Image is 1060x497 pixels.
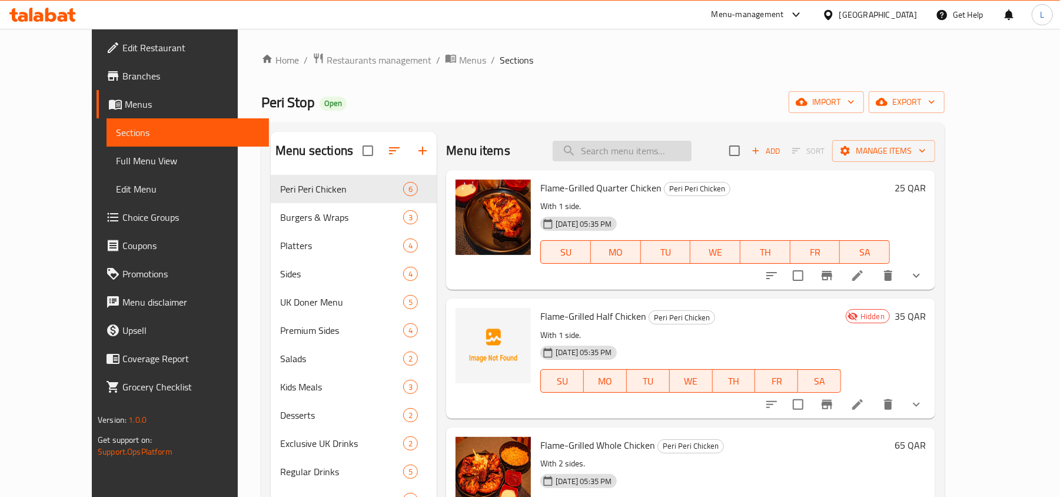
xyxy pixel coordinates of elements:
[280,465,403,479] span: Regular Drinks
[97,344,269,373] a: Coverage Report
[845,244,885,261] span: SA
[122,323,260,337] span: Upsell
[404,269,417,280] span: 4
[404,184,417,195] span: 6
[878,95,935,110] span: export
[712,8,784,22] div: Menu-management
[403,238,418,253] div: items
[280,267,403,281] span: Sides
[658,439,723,453] span: Peri Peri Chicken
[380,137,408,165] span: Sort sections
[261,52,945,68] nav: breadcrumb
[313,52,431,68] a: Restaurants management
[97,373,269,401] a: Grocery Checklist
[271,344,437,373] div: Salads2
[97,34,269,62] a: Edit Restaurant
[403,380,418,394] div: items
[740,240,790,264] button: TH
[553,141,692,161] input: search
[840,240,890,264] button: SA
[304,53,308,67] li: /
[551,347,616,358] span: [DATE] 05:35 PM
[403,352,418,366] div: items
[128,412,147,428] span: 1.0.0
[546,244,586,261] span: SU
[271,231,437,260] div: Platters4
[271,458,437,486] div: Regular Drinks5
[790,240,840,264] button: FR
[271,316,437,344] div: Premium Sides4
[755,369,798,393] button: FR
[869,91,945,113] button: export
[856,311,889,322] span: Hidden
[98,412,127,428] span: Version:
[757,261,786,290] button: sort-choices
[403,210,418,224] div: items
[540,307,646,325] span: Flame-Grilled Half Chicken
[757,390,786,419] button: sort-choices
[280,210,403,224] span: Burgers & Wraps
[122,267,260,281] span: Promotions
[280,352,403,366] span: Salads
[842,144,926,158] span: Manage items
[280,408,403,422] span: Desserts
[355,138,380,163] span: Select all sections
[271,429,437,458] div: Exclusive UK Drinks2
[271,203,437,231] div: Burgers & Wraps3
[261,89,315,115] span: Peri Stop
[456,180,531,255] img: Flame-Grilled Quarter Chicken
[97,231,269,260] a: Coupons
[280,238,403,253] div: Platters
[798,95,855,110] span: import
[107,175,269,203] a: Edit Menu
[813,261,841,290] button: Branch-specific-item
[122,41,260,55] span: Edit Restaurant
[271,260,437,288] div: Sides4
[803,373,836,390] span: SA
[540,369,584,393] button: SU
[280,295,403,309] span: UK Doner Menu
[589,373,622,390] span: MO
[97,316,269,344] a: Upsell
[122,295,260,309] span: Menu disclaimer
[271,373,437,401] div: Kids Meals3
[646,244,686,261] span: TU
[280,182,403,196] span: Peri Peri Chicken
[690,240,740,264] button: WE
[895,308,926,324] h6: 35 QAR
[850,397,865,412] a: Edit menu item
[122,69,260,83] span: Branches
[540,240,591,264] button: SU
[747,142,785,160] button: Add
[540,456,890,471] p: With 2 sides.
[445,52,486,68] a: Menus
[632,373,665,390] span: TU
[798,369,841,393] button: SA
[404,325,417,336] span: 4
[97,288,269,316] a: Menu disclaimer
[786,263,810,288] span: Select to update
[122,238,260,253] span: Coupons
[874,261,902,290] button: delete
[280,436,403,450] div: Exclusive UK Drinks
[540,199,890,214] p: With 1 side.
[895,437,926,453] h6: 65 QAR
[551,476,616,487] span: [DATE] 05:35 PM
[895,180,926,196] h6: 25 QAR
[909,269,923,283] svg: Show Choices
[795,244,836,261] span: FR
[591,240,641,264] button: MO
[327,53,431,67] span: Restaurants management
[540,179,662,197] span: Flame-Grilled Quarter Chicken
[786,392,810,417] span: Select to update
[280,323,403,337] span: Premium Sides
[97,260,269,288] a: Promotions
[491,53,495,67] li: /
